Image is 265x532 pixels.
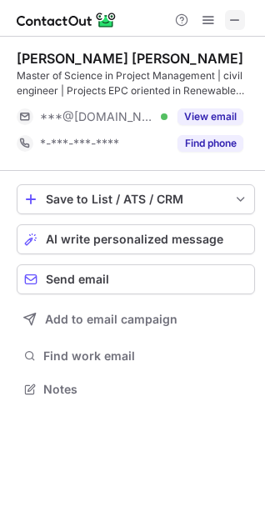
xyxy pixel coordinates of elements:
span: Send email [46,273,109,286]
img: ContactOut v5.3.10 [17,10,117,30]
span: Notes [43,382,248,397]
span: Find work email [43,349,248,364]
div: Save to List / ATS / CRM [46,193,226,206]
button: AI write personalized message [17,224,255,254]
button: Send email [17,264,255,294]
button: Notes [17,378,255,401]
span: Add to email campaign [45,313,177,326]
button: save-profile-one-click [17,184,255,214]
button: Reveal Button [177,108,243,125]
button: Reveal Button [177,135,243,152]
div: [PERSON_NAME] [PERSON_NAME] [17,50,243,67]
span: ***@[DOMAIN_NAME] [40,109,155,124]
button: Add to email campaign [17,304,255,334]
span: AI write personalized message [46,233,223,246]
div: Master of Science in Project Management | civil engineer | Projects EPC oriented in Renewable ene... [17,68,255,98]
button: Find work email [17,344,255,368]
